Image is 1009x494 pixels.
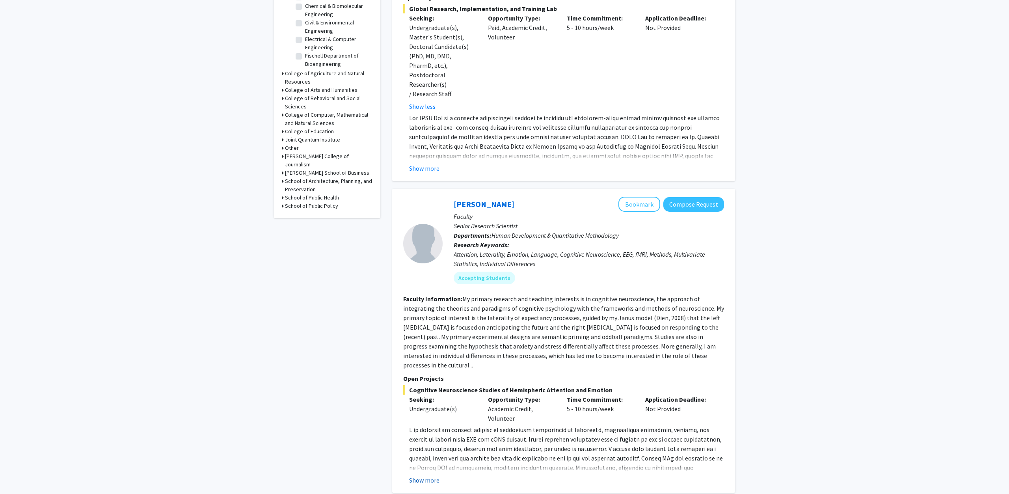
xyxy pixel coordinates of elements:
button: Show less [409,102,436,111]
span: Global Research, Implementation, and Training Lab [403,4,724,13]
a: [PERSON_NAME] [454,199,514,209]
fg-read-more: My primary research and teaching interests is in cognitive neuroscience, the approach of integrat... [403,295,724,369]
label: Fischell Department of Bioengineering [305,52,370,68]
div: Attention, Laterality, Emotion, Language, Cognitive Neuroscience, EEG, fMRI, Methods, Multivariat... [454,250,724,268]
span: Lor IPSU Dol si a consecte adipiscingeli seddoei te incididu utl etdolorem-aliqu enimad minimv qu... [409,114,722,226]
div: 5 - 10 hours/week [561,13,640,111]
p: Seeking: [409,13,476,23]
div: Undergraduate(s) [409,404,476,414]
p: Seeking: [409,395,476,404]
p: Application Deadline: [645,395,712,404]
mat-chip: Accepting Students [454,272,515,284]
h3: College of Computer, Mathematical and Natural Sciences [285,111,372,127]
h3: School of Architecture, Planning, and Preservation [285,177,372,194]
iframe: Chat [6,459,34,488]
h3: Other [285,144,299,152]
h3: College of Arts and Humanities [285,86,357,94]
b: Departments: [454,231,491,239]
label: Civil & Environmental Engineering [305,19,370,35]
h3: School of Public Policy [285,202,338,210]
label: Chemical & Biomolecular Engineering [305,2,370,19]
div: Undergraduate(s), Master's Student(s), Doctoral Candidate(s) (PhD, MD, DMD, PharmD, etc.), Postdo... [409,23,476,99]
p: Application Deadline: [645,13,712,23]
h3: College of Agriculture and Natural Resources [285,69,372,86]
p: Opportunity Type: [488,13,555,23]
h3: School of Public Health [285,194,339,202]
h3: Joint Quantum Institute [285,136,340,144]
p: Faculty [454,212,724,221]
b: Faculty Information: [403,295,462,303]
span: Cognitive Neuroscience Studies of Hemispheric Attention and Emotion [403,385,724,395]
button: Compose Request to Joseph Dien [663,197,724,212]
div: Academic Credit, Volunteer [482,395,561,423]
p: Time Commitment: [567,13,634,23]
h3: College of Education [285,127,334,136]
span: Human Development & Quantitative Methodology [491,231,619,239]
h3: College of Behavioral and Social Sciences [285,94,372,111]
button: Show more [409,475,439,485]
button: Show more [409,164,439,173]
p: Opportunity Type: [488,395,555,404]
div: Not Provided [639,13,718,111]
b: Research Keywords: [454,241,509,249]
p: Open Projects [403,374,724,383]
div: Not Provided [639,395,718,423]
h3: [PERSON_NAME] School of Business [285,169,369,177]
div: Paid, Academic Credit, Volunteer [482,13,561,111]
div: 5 - 10 hours/week [561,395,640,423]
p: Senior Research Scientist [454,221,724,231]
p: Time Commitment: [567,395,634,404]
label: Electrical & Computer Engineering [305,35,370,52]
label: Materials Science & Engineering [305,68,370,85]
button: Add Joseph Dien to Bookmarks [618,197,660,212]
h3: [PERSON_NAME] College of Journalism [285,152,372,169]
